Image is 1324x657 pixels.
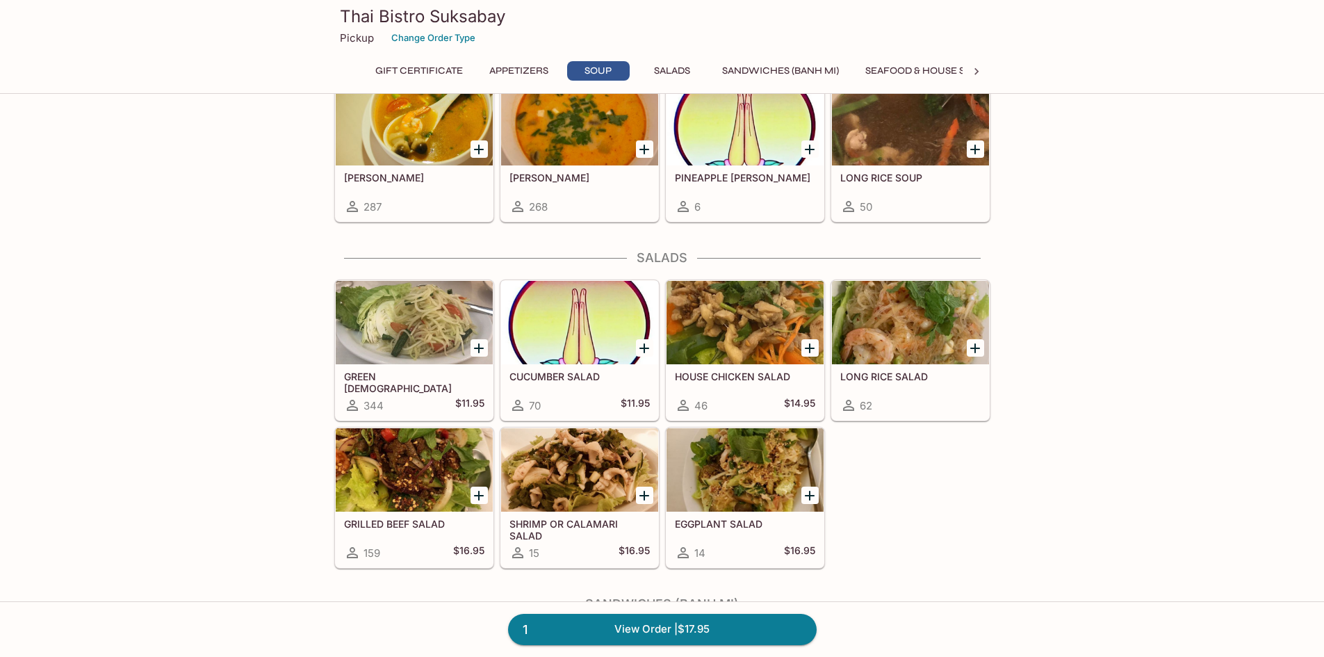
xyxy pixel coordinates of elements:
[831,280,990,421] a: LONG RICE SALAD62
[967,339,984,357] button: Add LONG RICE SALAD
[471,140,488,158] button: Add TOM YUM
[363,546,380,560] span: 159
[501,281,658,364] div: CUCUMBER SALAD
[666,81,824,222] a: PINEAPPLE [PERSON_NAME]6
[694,200,701,213] span: 6
[336,428,493,512] div: GRILLED BEEF SALAD
[340,31,374,44] p: Pickup
[641,61,703,81] button: Salads
[335,81,493,222] a: [PERSON_NAME]287
[509,371,650,382] h5: CUCUMBER SALAD
[509,518,650,541] h5: SHRIMP OR CALAMARI SALAD
[675,518,815,530] h5: EGGPLANT SALAD
[675,172,815,184] h5: PINEAPPLE [PERSON_NAME]
[455,397,484,414] h5: $11.95
[784,544,815,561] h5: $16.95
[567,61,630,81] button: Soup
[636,487,653,504] button: Add SHRIMP OR CALAMARI SALAD
[529,546,539,560] span: 15
[334,597,990,612] h4: Sandwiches (Banh Mi)
[471,339,488,357] button: Add GREEN PAPAYA SALAD (SOM TUM)
[667,82,824,165] div: PINEAPPLE TOM YUM
[801,339,819,357] button: Add HOUSE CHICKEN SALAD
[501,428,658,512] div: SHRIMP OR CALAMARI SALAD
[831,81,990,222] a: LONG RICE SOUP50
[334,250,990,266] h4: Salads
[344,172,484,184] h5: [PERSON_NAME]
[636,140,653,158] button: Add TOM KHA
[860,200,872,213] span: 50
[714,61,847,81] button: Sandwiches (Banh Mi)
[471,487,488,504] button: Add GRILLED BEEF SALAD
[858,61,1013,81] button: Seafood & House Specials
[675,371,815,382] h5: HOUSE CHICKEN SALAD
[621,397,650,414] h5: $11.95
[694,546,705,560] span: 14
[501,82,658,165] div: TOM KHA
[529,200,548,213] span: 268
[667,281,824,364] div: HOUSE CHICKEN SALAD
[453,544,484,561] h5: $16.95
[840,371,981,382] h5: LONG RICE SALAD
[860,399,872,412] span: 62
[363,200,382,213] span: 287
[667,428,824,512] div: EGGPLANT SALAD
[340,6,985,27] h3: Thai Bistro Suksabay
[694,399,708,412] span: 46
[335,428,493,568] a: GRILLED BEEF SALAD159$16.95
[636,339,653,357] button: Add CUCUMBER SALAD
[482,61,556,81] button: Appetizers
[840,172,981,184] h5: LONG RICE SOUP
[508,614,817,644] a: 1View Order |$17.95
[514,620,536,640] span: 1
[832,281,989,364] div: LONG RICE SALAD
[832,82,989,165] div: LONG RICE SOUP
[509,172,650,184] h5: [PERSON_NAME]
[385,27,482,49] button: Change Order Type
[784,397,815,414] h5: $14.95
[666,428,824,568] a: EGGPLANT SALAD14$16.95
[336,82,493,165] div: TOM YUM
[619,544,650,561] h5: $16.95
[666,280,824,421] a: HOUSE CHICKEN SALAD46$14.95
[344,371,484,394] h5: GREEN [DEMOGRAPHIC_DATA] SALAD (SOM TUM)
[335,280,493,421] a: GREEN [DEMOGRAPHIC_DATA] SALAD (SOM TUM)344$11.95
[500,280,659,421] a: CUCUMBER SALAD70$11.95
[336,281,493,364] div: GREEN PAPAYA SALAD (SOM TUM)
[529,399,541,412] span: 70
[967,140,984,158] button: Add LONG RICE SOUP
[801,140,819,158] button: Add PINEAPPLE TOM YUM
[344,518,484,530] h5: GRILLED BEEF SALAD
[500,81,659,222] a: [PERSON_NAME]268
[500,428,659,568] a: SHRIMP OR CALAMARI SALAD15$16.95
[363,399,384,412] span: 344
[368,61,471,81] button: Gift Certificate
[801,487,819,504] button: Add EGGPLANT SALAD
